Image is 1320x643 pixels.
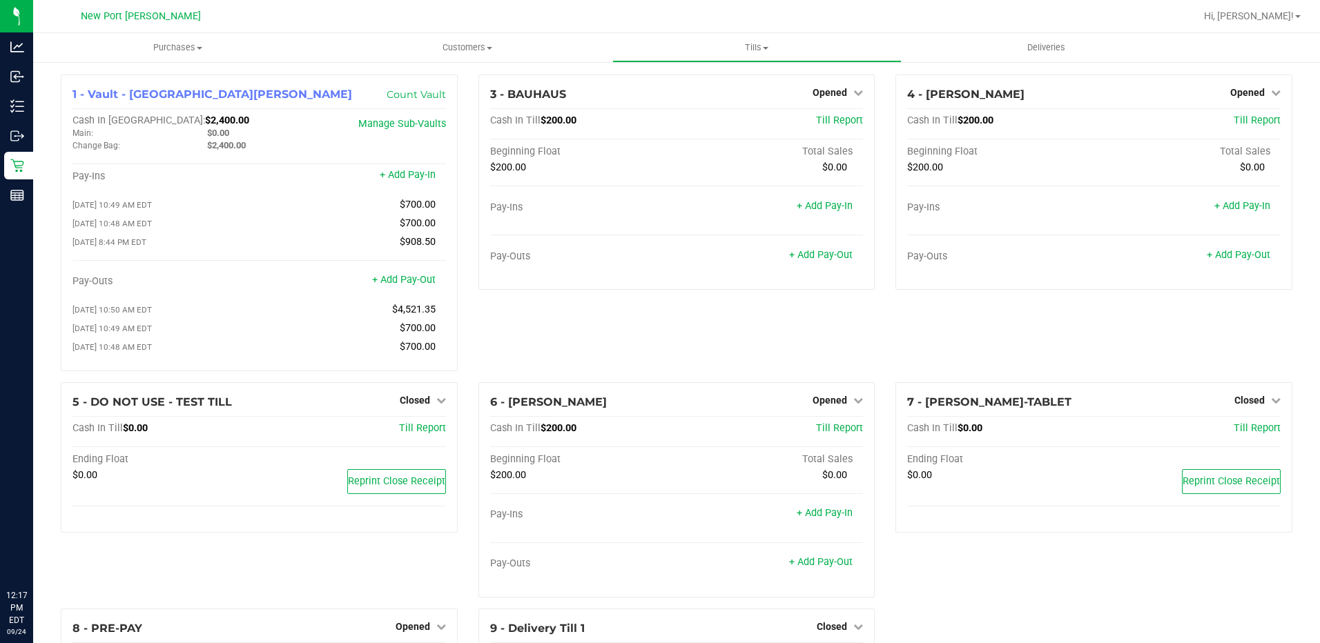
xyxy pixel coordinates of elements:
[72,237,146,247] span: [DATE] 8:44 PM EDT
[907,161,943,173] span: $200.00
[677,453,863,466] div: Total Sales
[1183,475,1280,487] span: Reprint Close Receipt
[380,169,436,181] a: + Add Pay-In
[1094,146,1281,158] div: Total Sales
[347,469,446,494] button: Reprint Close Receipt
[400,322,436,334] span: $700.00
[902,33,1191,62] a: Deliveries
[958,115,993,126] span: $200.00
[10,99,24,113] inline-svg: Inventory
[205,115,249,126] span: $2,400.00
[490,422,541,434] span: Cash In Till
[613,41,901,54] span: Tills
[490,201,677,214] div: Pay-Ins
[816,115,863,126] span: Till Report
[207,140,246,150] span: $2,400.00
[541,115,576,126] span: $200.00
[81,10,201,22] span: New Port [PERSON_NAME]
[322,33,612,62] a: Customers
[72,622,142,635] span: 8 - PRE-PAY
[72,115,205,126] span: Cash In [GEOGRAPHIC_DATA]:
[789,556,853,568] a: + Add Pay-Out
[1214,200,1270,212] a: + Add Pay-In
[822,161,847,173] span: $0.00
[10,70,24,83] inline-svg: Inbound
[907,115,958,126] span: Cash In Till
[789,249,853,261] a: + Add Pay-Out
[677,146,863,158] div: Total Sales
[907,469,932,481] span: $0.00
[822,469,847,481] span: $0.00
[358,118,446,130] a: Manage Sub-Vaults
[400,395,430,406] span: Closed
[813,87,847,98] span: Opened
[490,622,585,635] span: 9 - Delivery Till 1
[907,250,1094,263] div: Pay-Outs
[33,41,322,54] span: Purchases
[6,589,27,626] p: 12:17 PM EDT
[797,507,853,519] a: + Add Pay-In
[10,40,24,54] inline-svg: Analytics
[387,88,446,101] a: Count Vault
[10,188,24,202] inline-svg: Reports
[72,342,152,352] span: [DATE] 10:48 AM EDT
[958,422,982,434] span: $0.00
[490,115,541,126] span: Cash In Till
[72,170,259,183] div: Pay-Ins
[907,88,1025,101] span: 4 - [PERSON_NAME]
[1207,249,1270,261] a: + Add Pay-Out
[1234,422,1281,434] a: Till Report
[797,200,853,212] a: + Add Pay-In
[72,128,93,138] span: Main:
[72,422,123,434] span: Cash In Till
[72,200,152,210] span: [DATE] 10:49 AM EDT
[490,557,677,570] div: Pay-Outs
[207,128,229,138] span: $0.00
[396,621,430,632] span: Opened
[400,217,436,229] span: $700.00
[72,88,352,101] span: 1 - Vault - [GEOGRAPHIC_DATA][PERSON_NAME]
[490,469,526,481] span: $200.00
[816,422,863,434] a: Till Report
[6,626,27,637] p: 09/24
[14,533,55,574] iframe: Resource center
[399,422,446,434] span: Till Report
[541,422,576,434] span: $200.00
[400,199,436,210] span: $700.00
[907,146,1094,158] div: Beginning Float
[372,274,436,286] a: + Add Pay-Out
[490,161,526,173] span: $200.00
[490,250,677,263] div: Pay-Outs
[1230,87,1265,98] span: Opened
[10,129,24,143] inline-svg: Outbound
[1234,115,1281,126] a: Till Report
[392,304,436,315] span: $4,521.35
[490,453,677,466] div: Beginning Float
[72,453,259,466] div: Ending Float
[813,395,847,406] span: Opened
[10,159,24,172] inline-svg: Retail
[490,88,566,101] span: 3 - BAUHAUS
[1240,161,1265,173] span: $0.00
[817,621,847,632] span: Closed
[1234,395,1265,406] span: Closed
[1182,469,1281,494] button: Reprint Close Receipt
[400,341,436,353] span: $700.00
[907,395,1071,408] span: 7 - [PERSON_NAME]-TABLET
[490,146,677,158] div: Beginning Float
[612,33,902,62] a: Tills
[348,475,445,487] span: Reprint Close Receipt
[72,469,97,481] span: $0.00
[907,201,1094,214] div: Pay-Ins
[72,305,152,315] span: [DATE] 10:50 AM EDT
[907,453,1094,466] div: Ending Float
[490,395,607,408] span: 6 - [PERSON_NAME]
[33,33,322,62] a: Purchases
[907,422,958,434] span: Cash In Till
[72,275,259,288] div: Pay-Outs
[72,141,120,150] span: Change Bag:
[323,41,611,54] span: Customers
